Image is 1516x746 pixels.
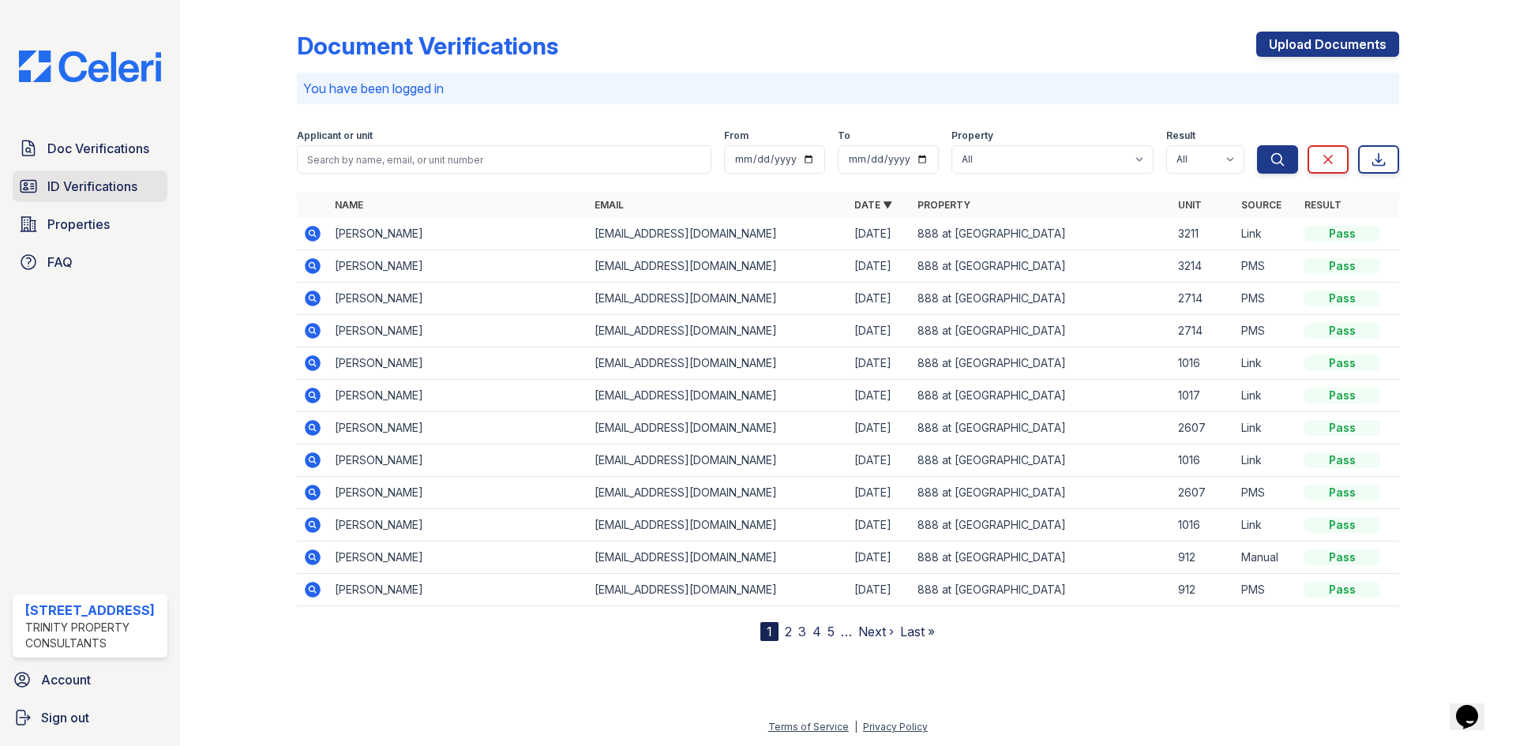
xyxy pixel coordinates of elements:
[951,129,993,142] label: Property
[848,509,911,542] td: [DATE]
[911,283,1171,315] td: 888 at [GEOGRAPHIC_DATA]
[328,347,588,380] td: [PERSON_NAME]
[47,253,73,272] span: FAQ
[1304,549,1380,565] div: Pass
[1450,683,1500,730] iframe: chat widget
[13,171,167,202] a: ID Verifications
[911,542,1171,574] td: 888 at [GEOGRAPHIC_DATA]
[848,347,911,380] td: [DATE]
[1256,32,1399,57] a: Upload Documents
[25,620,161,651] div: Trinity Property Consultants
[1172,477,1235,509] td: 2607
[328,250,588,283] td: [PERSON_NAME]
[41,670,91,689] span: Account
[47,139,149,158] span: Doc Verifications
[854,199,892,211] a: Date ▼
[1235,444,1298,477] td: Link
[911,574,1171,606] td: 888 at [GEOGRAPHIC_DATA]
[900,624,935,639] a: Last »
[303,79,1393,98] p: You have been logged in
[1235,347,1298,380] td: Link
[812,624,821,639] a: 4
[1235,542,1298,574] td: Manual
[1172,444,1235,477] td: 1016
[911,444,1171,477] td: 888 at [GEOGRAPHIC_DATA]
[328,542,588,574] td: [PERSON_NAME]
[328,283,588,315] td: [PERSON_NAME]
[6,51,174,82] img: CE_Logo_Blue-a8612792a0a2168367f1c8372b55b34899dd931a85d93a1a3d3e32e68fde9ad4.png
[588,218,848,250] td: [EMAIL_ADDRESS][DOMAIN_NAME]
[1304,485,1380,500] div: Pass
[911,412,1171,444] td: 888 at [GEOGRAPHIC_DATA]
[328,380,588,412] td: [PERSON_NAME]
[13,246,167,278] a: FAQ
[595,199,624,211] a: Email
[1304,355,1380,371] div: Pass
[848,218,911,250] td: [DATE]
[588,412,848,444] td: [EMAIL_ADDRESS][DOMAIN_NAME]
[1172,509,1235,542] td: 1016
[588,315,848,347] td: [EMAIL_ADDRESS][DOMAIN_NAME]
[841,622,852,641] span: …
[1304,291,1380,306] div: Pass
[798,624,806,639] a: 3
[297,145,711,174] input: Search by name, email, or unit number
[1235,477,1298,509] td: PMS
[588,509,848,542] td: [EMAIL_ADDRESS][DOMAIN_NAME]
[297,32,558,60] div: Document Verifications
[588,444,848,477] td: [EMAIL_ADDRESS][DOMAIN_NAME]
[6,702,174,733] a: Sign out
[848,444,911,477] td: [DATE]
[1172,315,1235,347] td: 2714
[911,477,1171,509] td: 888 at [GEOGRAPHIC_DATA]
[785,624,792,639] a: 2
[6,664,174,695] a: Account
[1235,218,1298,250] td: Link
[328,412,588,444] td: [PERSON_NAME]
[911,509,1171,542] td: 888 at [GEOGRAPHIC_DATA]
[917,199,970,211] a: Property
[854,721,857,733] div: |
[838,129,850,142] label: To
[588,283,848,315] td: [EMAIL_ADDRESS][DOMAIN_NAME]
[911,218,1171,250] td: 888 at [GEOGRAPHIC_DATA]
[848,542,911,574] td: [DATE]
[1172,347,1235,380] td: 1016
[911,250,1171,283] td: 888 at [GEOGRAPHIC_DATA]
[1304,452,1380,468] div: Pass
[328,574,588,606] td: [PERSON_NAME]
[911,347,1171,380] td: 888 at [GEOGRAPHIC_DATA]
[1304,258,1380,274] div: Pass
[1172,218,1235,250] td: 3211
[848,412,911,444] td: [DATE]
[1304,323,1380,339] div: Pass
[1304,388,1380,403] div: Pass
[328,218,588,250] td: [PERSON_NAME]
[911,315,1171,347] td: 888 at [GEOGRAPHIC_DATA]
[1241,199,1281,211] a: Source
[588,380,848,412] td: [EMAIL_ADDRESS][DOMAIN_NAME]
[1304,582,1380,598] div: Pass
[328,477,588,509] td: [PERSON_NAME]
[1235,315,1298,347] td: PMS
[911,380,1171,412] td: 888 at [GEOGRAPHIC_DATA]
[848,477,911,509] td: [DATE]
[588,250,848,283] td: [EMAIL_ADDRESS][DOMAIN_NAME]
[297,129,373,142] label: Applicant or unit
[1172,380,1235,412] td: 1017
[1304,199,1342,211] a: Result
[588,542,848,574] td: [EMAIL_ADDRESS][DOMAIN_NAME]
[588,347,848,380] td: [EMAIL_ADDRESS][DOMAIN_NAME]
[724,129,749,142] label: From
[848,250,911,283] td: [DATE]
[827,624,835,639] a: 5
[1304,517,1380,533] div: Pass
[760,622,779,641] div: 1
[1235,574,1298,606] td: PMS
[328,444,588,477] td: [PERSON_NAME]
[328,509,588,542] td: [PERSON_NAME]
[768,721,849,733] a: Terms of Service
[1304,420,1380,436] div: Pass
[47,177,137,196] span: ID Verifications
[848,574,911,606] td: [DATE]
